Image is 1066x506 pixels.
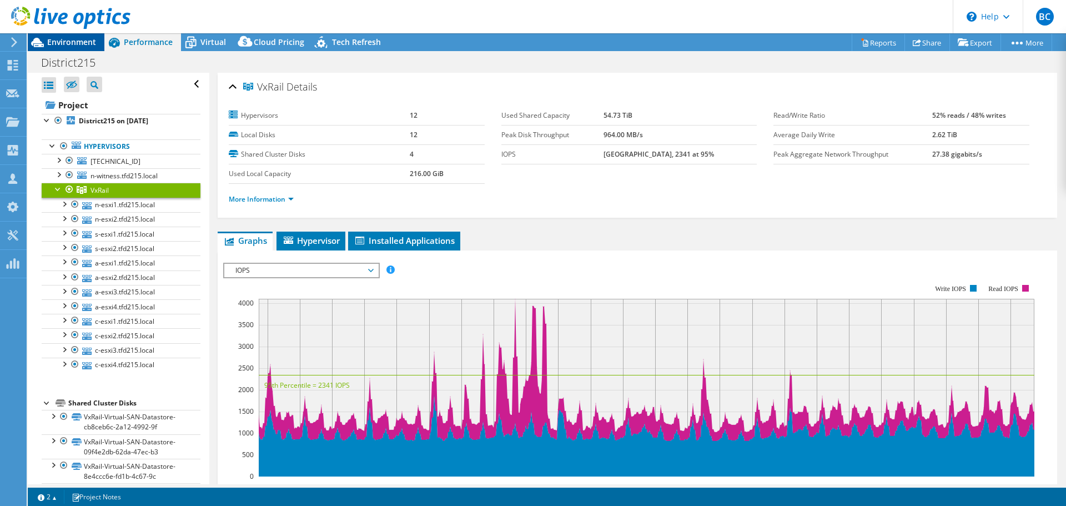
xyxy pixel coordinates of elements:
[604,130,643,139] b: 964.00 MB/s
[229,168,410,179] label: Used Local Capacity
[124,37,173,47] span: Performance
[354,235,455,246] span: Installed Applications
[254,37,304,47] span: Cloud Pricing
[243,82,284,93] span: VxRail
[604,111,632,120] b: 54.73 TiB
[615,482,632,492] text: 03:00
[773,129,932,141] label: Average Daily Write
[30,490,64,504] a: 2
[42,358,200,372] a: c-esxi4.tfd215.local
[949,34,1001,51] a: Export
[42,139,200,154] a: Hypervisors
[647,482,664,492] text: 04:00
[42,255,200,270] a: a-esxi1.tfd215.local
[776,482,793,492] text: 08:00
[242,450,254,459] text: 500
[906,482,923,492] text: 12:00
[841,482,858,492] text: 10:00
[904,34,950,51] a: Share
[286,80,317,93] span: Details
[42,270,200,285] a: a-esxi2.tfd215.local
[42,299,200,314] a: a-esxi4.tfd215.local
[200,37,226,47] span: Virtual
[773,110,932,121] label: Read/Write Ratio
[42,183,200,197] a: VxRail
[410,111,418,120] b: 12
[229,149,410,160] label: Shared Cluster Disks
[90,171,158,181] span: n-witness.tfd215.local
[42,168,200,183] a: n-witness.tfd215.local
[42,212,200,227] a: n-esxi2.tfd215.local
[324,482,341,492] text: 18:00
[68,397,200,410] div: Shared Cluster Disks
[42,227,200,241] a: s-esxi1.tfd215.local
[332,37,381,47] span: Tech Refresh
[42,114,200,128] a: District215 on [DATE]
[989,285,1019,293] text: Read IOPS
[773,149,932,160] label: Peak Aggregate Network Throughput
[79,116,148,126] b: District215 on [DATE]
[932,111,1006,120] b: 52% reads / 48% writes
[42,285,200,299] a: a-esxi3.tfd215.local
[517,482,535,492] text: 00:00
[90,157,140,166] span: [TECHNICAL_ID]
[421,482,438,492] text: 21:00
[238,363,254,373] text: 2500
[250,472,254,481] text: 0
[453,482,470,492] text: 22:00
[501,129,604,141] label: Peak Disk Throughput
[938,482,955,492] text: 13:00
[259,482,276,492] text: 16:00
[42,198,200,212] a: n-esxi1.tfd215.local
[604,149,714,159] b: [GEOGRAPHIC_DATA], 2341 at 95%
[229,194,294,204] a: More Information
[744,482,761,492] text: 07:00
[485,482,502,492] text: 23:00
[711,482,728,492] text: 06:00
[501,149,604,160] label: IOPS
[42,241,200,255] a: s-esxi2.tfd215.local
[852,34,905,51] a: Reports
[550,482,567,492] text: 01:00
[1002,482,1019,492] text: 15:00
[42,434,200,459] a: VxRail-Virtual-SAN-Datastore-09f4e2db-62da-47ec-b3
[229,129,410,141] label: Local Disks
[42,328,200,343] a: c-esxi2.tfd215.local
[42,314,200,328] a: c-esxi1.tfd215.local
[410,149,414,159] b: 4
[229,110,410,121] label: Hypervisors
[356,482,373,492] text: 19:00
[42,459,200,483] a: VxRail-Virtual-SAN-Datastore-8e4ccc6e-fd1b-4c67-9c
[282,235,340,246] span: Hypervisor
[1000,34,1052,51] a: More
[238,428,254,438] text: 1000
[264,380,350,390] text: 95th Percentile = 2341 IOPS
[967,12,977,22] svg: \n
[970,482,987,492] text: 14:00
[223,235,267,246] span: Graphs
[410,130,418,139] b: 12
[808,482,826,492] text: 09:00
[42,96,200,114] a: Project
[501,110,604,121] label: Used Shared Capacity
[238,407,254,416] text: 1500
[47,37,96,47] span: Environment
[42,343,200,358] a: c-esxi3.tfd215.local
[679,482,696,492] text: 05:00
[935,285,966,293] text: Write IOPS
[238,320,254,329] text: 3500
[238,298,254,308] text: 4000
[1036,8,1054,26] span: BC
[932,149,982,159] b: 27.38 gigabits/s
[230,264,373,277] span: IOPS
[388,482,405,492] text: 20:00
[291,482,309,492] text: 17:00
[238,342,254,351] text: 3000
[42,410,200,434] a: VxRail-Virtual-SAN-Datastore-cb8ceb6c-2a12-4992-9f
[36,57,113,69] h1: District215
[410,169,444,178] b: 216.00 GiB
[90,186,109,195] span: VxRail
[873,482,890,492] text: 11:00
[932,130,957,139] b: 2.62 TiB
[42,154,200,168] a: [TECHNICAL_ID]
